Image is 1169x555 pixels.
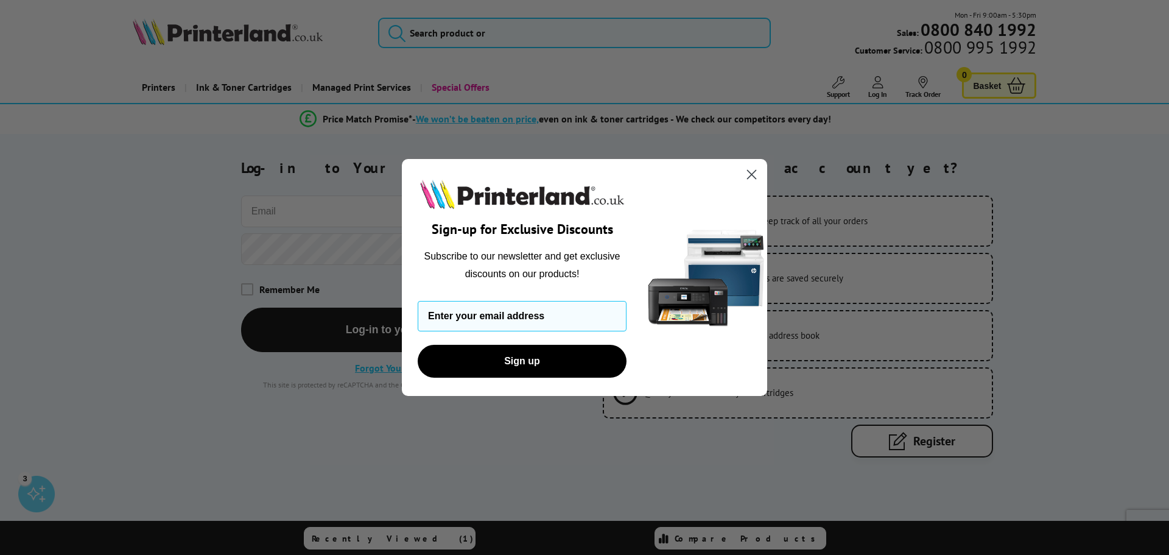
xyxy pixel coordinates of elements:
span: Subscribe to our newsletter and get exclusive discounts on our products! [424,251,620,278]
img: 5290a21f-4df8-4860-95f4-ea1e8d0e8904.png [645,159,767,396]
button: Sign up [418,345,627,378]
button: Close dialog [741,164,762,185]
img: Printerland.co.uk [418,177,627,211]
input: Enter your email address [418,301,627,331]
span: Sign-up for Exclusive Discounts [432,221,613,238]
